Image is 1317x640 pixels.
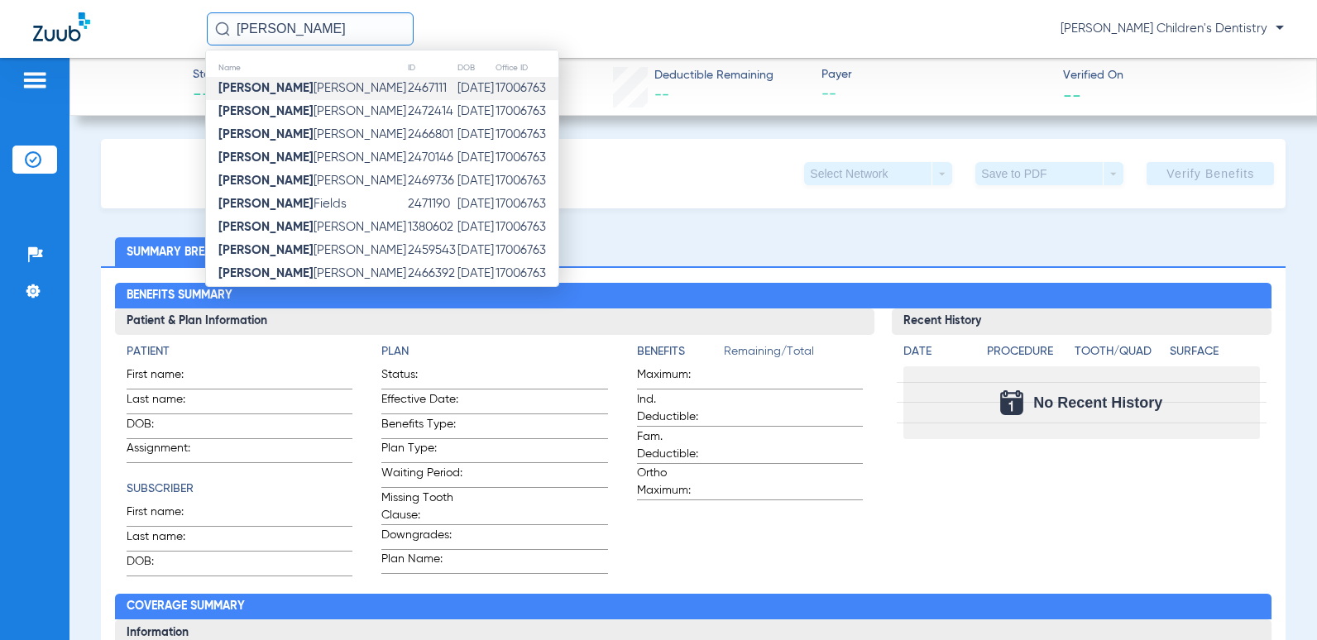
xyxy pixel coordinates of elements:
[903,343,973,361] h4: Date
[218,221,314,233] strong: [PERSON_NAME]
[127,504,208,526] span: First name:
[407,59,457,77] th: ID
[381,490,462,524] span: Missing Tooth Clause:
[1170,343,1260,361] h4: Surface
[457,193,495,216] td: [DATE]
[654,67,773,84] span: Deductible Remaining
[127,528,208,551] span: Last name:
[218,267,314,279] strong: [PERSON_NAME]
[193,84,227,107] span: --
[495,170,558,193] td: 17006763
[1063,86,1081,103] span: --
[407,100,457,123] td: 2472414
[127,366,208,389] span: First name:
[457,262,495,285] td: [DATE]
[457,100,495,123] td: [DATE]
[1075,343,1165,361] h4: Tooth/Quad
[218,198,347,210] span: Fields
[33,12,90,41] img: Zuub Logo
[381,343,607,361] app-breakdown-title: Plan
[495,59,558,77] th: Office ID
[654,88,669,103] span: --
[218,105,406,117] span: [PERSON_NAME]
[1234,561,1317,640] iframe: Chat Widget
[1170,343,1260,366] app-breakdown-title: Surface
[457,146,495,170] td: [DATE]
[215,21,230,36] img: Search Icon
[127,480,352,498] h4: Subscriber
[218,151,314,164] strong: [PERSON_NAME]
[407,262,457,285] td: 2466392
[127,343,352,361] h4: Patient
[457,239,495,262] td: [DATE]
[218,82,314,94] strong: [PERSON_NAME]
[1063,67,1291,84] span: Verified On
[637,428,718,463] span: Fam. Deductible:
[218,267,406,279] span: [PERSON_NAME]
[381,391,462,413] span: Effective Date:
[637,391,718,426] span: Ind. Deductible:
[127,553,208,576] span: DOB:
[218,174,314,187] strong: [PERSON_NAME]
[457,285,495,308] td: [DATE]
[495,262,558,285] td: 17006763
[207,12,414,45] input: Search for patients
[724,343,863,366] span: Remaining/Total
[218,128,314,141] strong: [PERSON_NAME]
[1000,390,1023,415] img: Calendar
[457,216,495,239] td: [DATE]
[218,221,406,233] span: [PERSON_NAME]
[127,440,208,462] span: Assignment:
[115,237,267,266] li: Summary Breakdown
[457,77,495,100] td: [DATE]
[381,527,462,549] span: Downgrades:
[637,343,724,361] h4: Benefits
[495,123,558,146] td: 17006763
[407,193,457,216] td: 2471190
[987,343,1069,366] app-breakdown-title: Procedure
[381,416,462,438] span: Benefits Type:
[218,151,406,164] span: [PERSON_NAME]
[381,440,462,462] span: Plan Type:
[127,416,208,438] span: DOB:
[495,239,558,262] td: 17006763
[218,198,314,210] strong: [PERSON_NAME]
[381,366,462,389] span: Status:
[407,123,457,146] td: 2466801
[115,283,1272,309] h2: Benefits Summary
[115,594,1272,620] h2: Coverage Summary
[495,146,558,170] td: 17006763
[381,551,462,573] span: Plan Name:
[407,146,457,170] td: 2470146
[407,170,457,193] td: 2469736
[495,216,558,239] td: 17006763
[637,366,718,389] span: Maximum:
[218,128,406,141] span: [PERSON_NAME]
[407,216,457,239] td: 1380602
[1075,343,1165,366] app-breakdown-title: Tooth/Quad
[206,59,407,77] th: Name
[1061,21,1284,37] span: [PERSON_NAME] Children's Dentistry
[193,66,227,84] span: Status
[821,66,1049,84] span: Payer
[115,308,874,335] h3: Patient & Plan Information
[218,105,314,117] strong: [PERSON_NAME]
[1033,394,1162,411] span: No Recent History
[495,193,558,216] td: 17006763
[218,244,314,256] strong: [PERSON_NAME]
[457,123,495,146] td: [DATE]
[495,77,558,100] td: 17006763
[407,77,457,100] td: 2467111
[457,59,495,77] th: DOB
[637,465,718,499] span: Ortho Maximum:
[22,70,48,90] img: hamburger-icon
[987,343,1069,361] h4: Procedure
[637,343,724,366] app-breakdown-title: Benefits
[218,174,406,187] span: [PERSON_NAME]
[903,343,973,366] app-breakdown-title: Date
[457,170,495,193] td: [DATE]
[821,84,1049,105] span: --
[381,465,462,487] span: Waiting Period:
